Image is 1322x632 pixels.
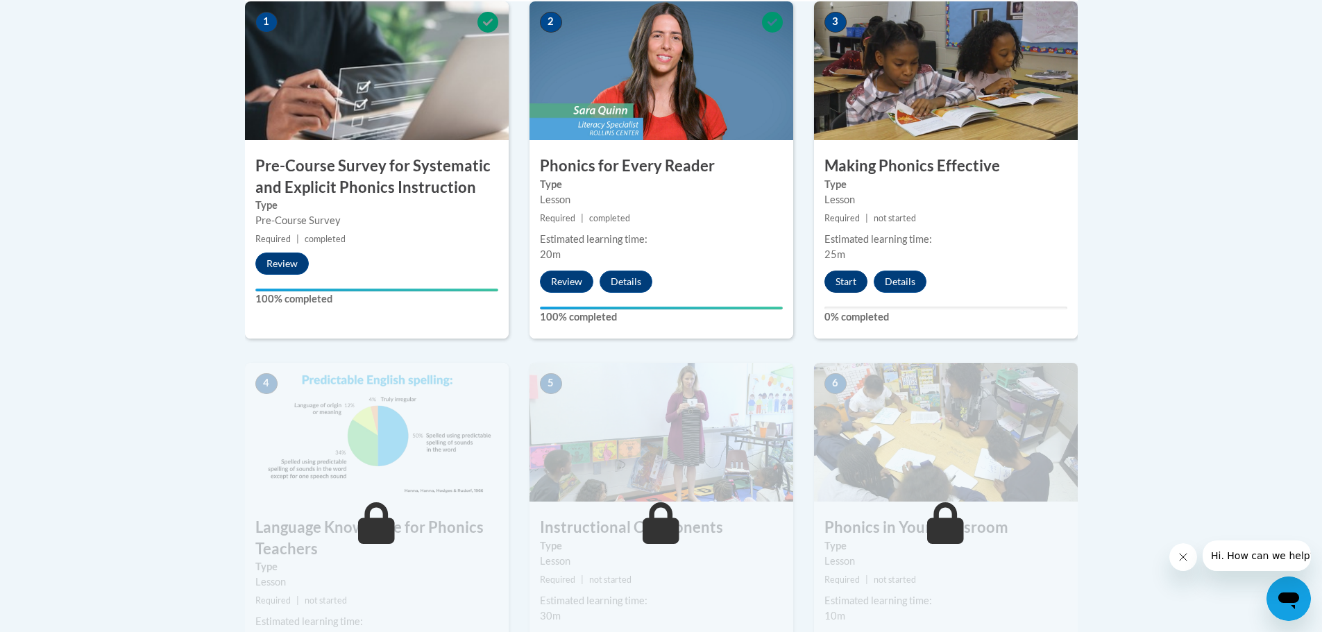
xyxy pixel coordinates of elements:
span: Required [824,213,860,223]
div: Estimated learning time: [540,593,783,608]
span: not started [874,574,916,585]
div: Pre-Course Survey [255,213,498,228]
span: 6 [824,373,847,394]
div: Estimated learning time: [255,614,498,629]
label: 0% completed [824,309,1067,325]
span: Required [540,574,575,585]
label: 100% completed [255,291,498,307]
span: 5 [540,373,562,394]
span: 10m [824,610,845,622]
span: Required [255,234,291,244]
h3: Instructional Components [529,517,793,538]
img: Course Image [245,1,509,140]
span: 30m [540,610,561,622]
label: Type [255,559,498,574]
div: Estimated learning time: [824,232,1067,247]
img: Course Image [529,363,793,502]
span: Required [540,213,575,223]
span: Hi. How can we help? [8,10,112,21]
button: Start [824,271,867,293]
img: Course Image [529,1,793,140]
label: Type [540,538,783,554]
span: completed [589,213,630,223]
span: | [865,574,868,585]
div: Lesson [540,554,783,569]
div: Lesson [255,574,498,590]
button: Review [540,271,593,293]
iframe: Close message [1169,543,1197,571]
div: Estimated learning time: [540,232,783,247]
h3: Phonics for Every Reader [529,155,793,177]
label: 100% completed [540,309,783,325]
span: 20m [540,248,561,260]
button: Details [600,271,652,293]
label: Type [824,538,1067,554]
span: | [581,574,584,585]
h3: Language Knowledge for Phonics Teachers [245,517,509,560]
iframe: Button to launch messaging window [1266,577,1311,621]
h3: Making Phonics Effective [814,155,1078,177]
span: not started [305,595,347,606]
span: not started [874,213,916,223]
div: Lesson [824,554,1067,569]
span: completed [305,234,346,244]
h3: Phonics in Your Classroom [814,517,1078,538]
span: 2 [540,12,562,33]
div: Your progress [255,289,498,291]
h3: Pre-Course Survey for Systematic and Explicit Phonics Instruction [245,155,509,198]
label: Type [255,198,498,213]
iframe: Message from company [1203,540,1311,571]
span: 3 [824,12,847,33]
div: Lesson [824,192,1067,207]
span: | [865,213,868,223]
span: | [296,595,299,606]
div: Lesson [540,192,783,207]
div: Estimated learning time: [824,593,1067,608]
img: Course Image [814,1,1078,140]
span: | [296,234,299,244]
span: 25m [824,248,845,260]
label: Type [824,177,1067,192]
span: Required [824,574,860,585]
span: 1 [255,12,278,33]
button: Review [255,253,309,275]
img: Course Image [245,363,509,502]
span: not started [589,574,632,585]
img: Course Image [814,363,1078,502]
button: Details [874,271,926,293]
span: | [581,213,584,223]
div: Your progress [540,307,783,309]
span: Required [255,595,291,606]
span: 4 [255,373,278,394]
label: Type [540,177,783,192]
